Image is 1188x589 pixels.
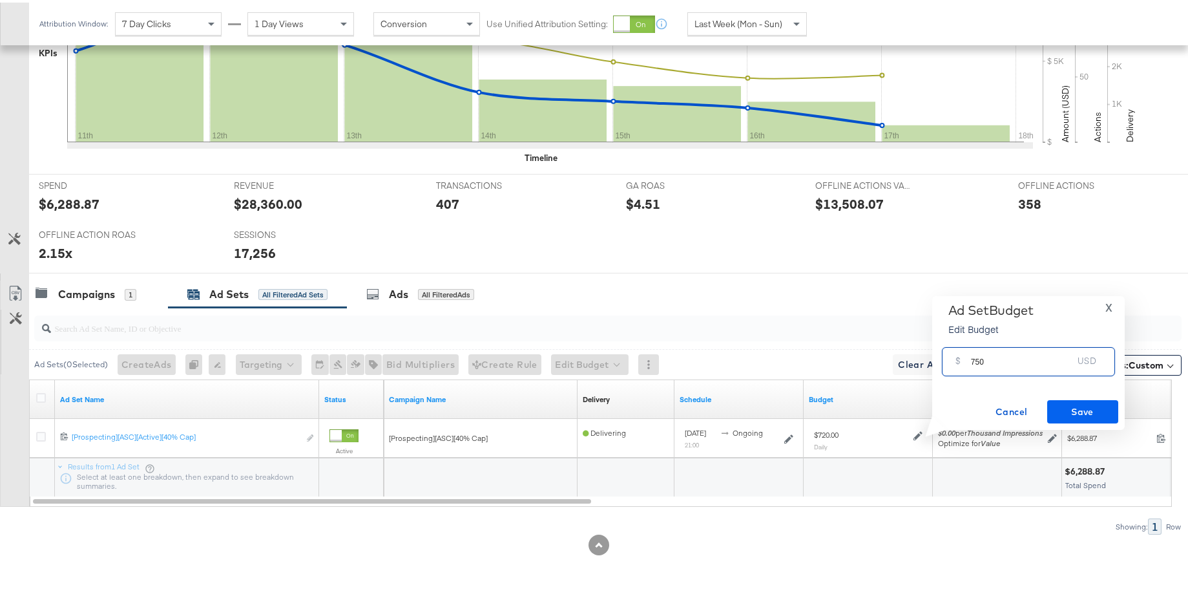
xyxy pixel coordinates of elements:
text: Amount (USD) [1059,83,1071,140]
span: Last Week (Mon - Sun) [694,16,782,27]
span: 1 Day Views [255,16,304,27]
span: $6,288.87 [1067,431,1151,440]
div: Ad Sets [209,284,249,299]
div: [Prospecting][ASC][Active][40% Cap] [72,429,299,440]
span: Cancel [981,402,1042,418]
div: All Filtered Ads [418,286,474,298]
span: ongoing [733,425,763,435]
text: Actions [1092,109,1103,140]
span: OFFLINE ACTIONS VALUE [815,177,912,189]
input: Search Ad Set Name, ID or Objective [51,308,1077,333]
div: 1 [1148,516,1162,532]
div: Showing: [1115,520,1148,529]
label: Use Unified Attribution Setting: [486,16,608,28]
div: $6,288.87 [39,192,99,211]
span: GA ROAS [626,177,723,189]
button: Save [1047,398,1118,421]
span: TRANSACTIONS [436,177,533,189]
span: Clear All Filters [898,354,972,370]
p: Edit Budget [948,320,1034,333]
span: Custom [1129,357,1163,369]
span: Delivering [583,425,626,435]
div: 17,256 [234,241,276,260]
div: USD [1072,350,1101,373]
div: Timeline [525,149,558,162]
span: 7 Day Clicks [122,16,171,27]
span: [Prospecting][ASC][40% Cap] [389,431,488,440]
span: Total Spend [1065,478,1106,487]
span: OFFLINE ACTION ROAS [39,226,136,239]
div: $28,360.00 [234,192,302,211]
div: All Filtered Ad Sets [258,286,328,298]
sub: 21:00 [685,438,699,446]
span: SPEND [39,177,136,189]
div: $13,508.07 [815,192,884,211]
div: $4.51 [626,192,660,211]
button: X [1100,300,1118,310]
text: Delivery [1124,107,1136,140]
sub: Daily [814,440,828,448]
div: Delivery [583,392,610,402]
em: Thousand Impressions [967,425,1043,435]
div: Attribution Window: [39,17,109,26]
a: [Prospecting][ASC][Active][40% Cap] [72,429,299,443]
div: 358 [1018,192,1041,211]
span: SESSIONS [234,226,331,239]
em: Value [981,436,1000,445]
button: Clear All Filters [893,352,977,372]
a: Reflects the ability of your Ad Set to achieve delivery based on ad states, schedule and budget. [583,392,610,402]
a: Shows the current state of your Ad Set. [324,392,379,402]
label: Active [329,444,359,453]
a: Your campaign name. [389,392,572,402]
a: Shows when your Ad Set is scheduled to deliver. [680,392,798,402]
button: Columns:Custom [1079,352,1182,373]
input: Enter your budget [971,340,1073,368]
span: X [1105,296,1112,314]
button: Cancel [976,398,1047,421]
a: Shows the current budget of Ad Set. [809,392,928,402]
span: Save [1052,402,1113,418]
div: $ [950,350,966,373]
span: Conversion [380,16,427,27]
span: OFFLINE ACTIONS [1018,177,1115,189]
span: [DATE] [685,425,706,435]
div: KPIs [39,45,57,57]
div: Row [1165,520,1182,529]
span: REVENUE [234,177,331,189]
div: Ads [389,284,408,299]
em: $0.00 [938,425,955,435]
div: $6,288.87 [1065,463,1109,475]
span: per [938,425,1043,435]
div: Ad Set Budget [948,300,1034,316]
div: 2.15x [39,241,72,260]
div: 1 [125,286,136,298]
div: 407 [436,192,459,211]
div: Campaigns [58,284,115,299]
span: Columns: [1087,356,1163,369]
div: $720.00 [814,427,839,438]
div: Optimize for [938,436,1043,446]
div: 0 [185,352,209,372]
div: Ad Sets ( 0 Selected) [34,356,108,368]
a: Your Ad Set name. [60,392,314,402]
